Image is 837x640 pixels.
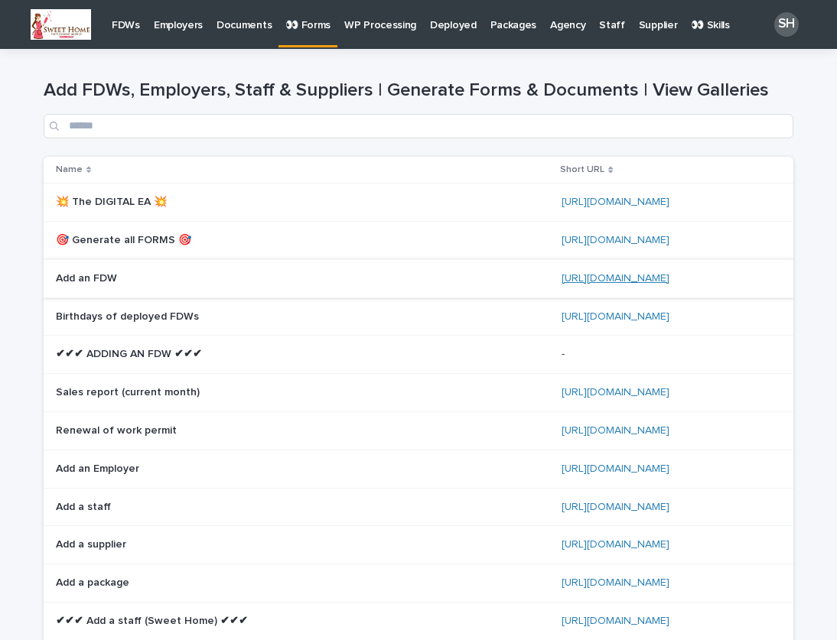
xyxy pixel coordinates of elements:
[44,602,793,640] tr: ✔✔✔ Add a staff (Sweet Home) ✔✔✔✔✔✔ Add a staff (Sweet Home) ✔✔✔ [URL][DOMAIN_NAME]
[562,425,669,436] a: [URL][DOMAIN_NAME]
[56,231,194,247] p: 🎯 Generate all FORMS 🎯
[560,161,604,178] p: Short URL
[31,9,91,40] img: svk4nLhFsE3XzXVXFhcXkkKHVvljHXEfWRHana-2Z0g
[44,336,793,374] tr: ✔✔✔ ADDING AN FDW ✔✔✔✔✔✔ ADDING AN FDW ✔✔✔ --
[56,421,180,437] p: Renewal of work permit
[562,463,669,474] a: [URL][DOMAIN_NAME]
[44,114,793,138] input: Search
[562,273,669,284] a: [URL][DOMAIN_NAME]
[56,573,132,590] p: Add a package
[44,526,793,564] tr: Add a supplierAdd a supplier [URL][DOMAIN_NAME]
[562,345,568,361] p: -
[44,450,793,488] tr: Add an EmployerAdd an Employer [URL][DOMAIN_NAME]
[56,307,202,323] p: Birthdays of deployed FDWs
[562,387,669,398] a: [URL][DOMAIN_NAME]
[562,235,669,245] a: [URL][DOMAIN_NAME]
[562,577,669,588] a: [URL][DOMAIN_NAME]
[44,184,793,222] tr: 💥 The DIGITAL EA 💥💥 The DIGITAL EA 💥 [URL][DOMAIN_NAME]
[56,498,114,514] p: Add a staff
[562,311,669,322] a: [URL][DOMAIN_NAME]
[562,616,669,626] a: [URL][DOMAIN_NAME]
[56,612,251,628] p: ✔✔✔ Add a staff (Sweet Home) ✔✔✔
[56,460,142,476] p: Add an Employer
[56,193,170,209] p: 💥 The DIGITAL EA 💥
[44,411,793,450] tr: Renewal of work permitRenewal of work permit [URL][DOMAIN_NAME]
[56,269,120,285] p: Add an FDW
[562,502,669,512] a: [URL][DOMAIN_NAME]
[56,345,205,361] p: ✔✔✔ ADDING AN FDW ✔✔✔
[562,197,669,207] a: [URL][DOMAIN_NAME]
[44,488,793,526] tr: Add a staffAdd a staff [URL][DOMAIN_NAME]
[44,259,793,297] tr: Add an FDWAdd an FDW [URL][DOMAIN_NAME]
[774,12,799,37] div: SH
[44,374,793,412] tr: Sales report (current month)Sales report (current month) [URL][DOMAIN_NAME]
[56,383,203,399] p: Sales report (current month)
[56,161,83,178] p: Name
[44,297,793,336] tr: Birthdays of deployed FDWsBirthdays of deployed FDWs [URL][DOMAIN_NAME]
[44,221,793,259] tr: 🎯 Generate all FORMS 🎯🎯 Generate all FORMS 🎯 [URL][DOMAIN_NAME]
[562,539,669,550] a: [URL][DOMAIN_NAME]
[44,564,793,603] tr: Add a packageAdd a package [URL][DOMAIN_NAME]
[44,80,793,102] h1: Add FDWs, Employers, Staff & Suppliers | Generate Forms & Documents | View Galleries
[56,535,129,551] p: Add a supplier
